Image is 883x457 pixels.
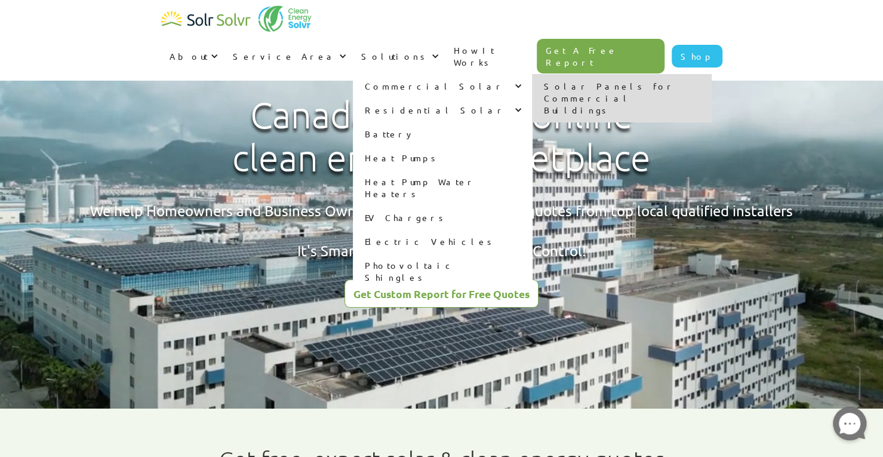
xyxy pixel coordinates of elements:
[353,98,532,122] div: Residential Solar
[161,38,224,74] div: About
[90,201,793,261] div: We help Homeowners and Business Owners get assessed and best quotes from top local qualified inst...
[532,74,711,122] nav: Commercial Solar
[365,104,506,116] div: Residential Solar
[353,74,532,98] div: Commercial Solar
[537,39,664,73] a: Get A Free Report
[233,50,336,62] div: Service Area
[365,80,504,92] div: Commercial Solar
[344,280,539,308] a: Get Custom Report for Free Quotes
[353,289,530,299] div: Get Custom Report for Free Quotes
[353,122,532,146] a: Battery
[445,32,537,80] a: How It Works
[353,253,532,289] a: Photovoltaic Shingles
[222,94,661,180] h1: Canada's leading online clean energy marketplace
[353,146,532,170] a: Heat Pumps
[353,38,445,74] div: Solutions
[353,74,532,289] nav: Solutions
[532,74,711,122] a: Solar Panels for Commercial Buildings
[224,38,353,74] div: Service Area
[353,229,532,253] a: Electric Vehicles
[361,50,429,62] div: Solutions
[353,170,532,206] a: Heat Pump Water Heaters
[672,45,722,68] a: Shop
[353,206,532,229] a: EV Chargers
[170,50,208,62] div: About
